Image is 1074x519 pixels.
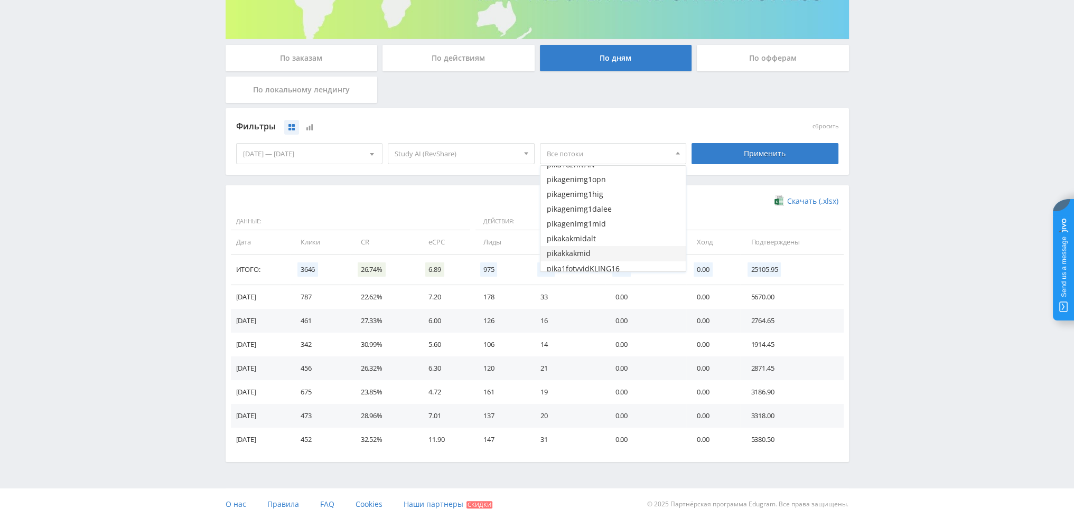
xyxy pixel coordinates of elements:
span: Правила [267,499,299,509]
div: По дням [540,45,692,71]
td: Лиды [473,230,530,254]
button: pikagenimg1dalee [540,202,686,216]
td: 0.00 [686,333,740,356]
td: 2871.45 [740,356,843,380]
td: 27.33% [350,309,418,333]
td: 4.72 [418,380,473,404]
td: 0.00 [686,380,740,404]
td: [DATE] [231,356,290,380]
td: 21 [530,356,604,380]
span: Скачать (.xlsx) [787,197,838,205]
button: pikagenimg1mid [540,216,686,231]
span: 3646 [297,262,318,277]
td: 5670.00 [740,285,843,309]
td: 22.62% [350,285,418,309]
td: Подтверждены [740,230,843,254]
td: eCPC [418,230,473,254]
td: 147 [473,428,530,451]
td: 5380.50 [740,428,843,451]
td: 11.90 [418,428,473,451]
td: 20 [530,404,604,428]
td: 26.32% [350,356,418,380]
span: 26.74% [358,262,386,277]
button: pika1fotvvidKLING16 [540,261,686,276]
td: 106 [473,333,530,356]
td: Дата [231,230,290,254]
td: 161 [473,380,530,404]
span: Данные: [231,213,470,231]
button: pikakakmidalt [540,231,686,246]
button: pikagenimg1hig [540,187,686,202]
span: 25105.95 [748,262,781,277]
td: 5.60 [418,333,473,356]
td: CR [350,230,418,254]
td: 0.00 [686,428,740,451]
td: 126 [473,309,530,333]
td: 0.00 [686,309,740,333]
td: 7.01 [418,404,473,428]
td: [DATE] [231,309,290,333]
td: 0.00 [605,404,687,428]
td: 3318.00 [740,404,843,428]
td: 14 [530,333,604,356]
td: 0.00 [605,309,687,333]
div: По локальному лендингу [226,77,378,103]
td: 6.30 [418,356,473,380]
td: 33 [530,285,604,309]
button: pikagenimg1opn [540,172,686,187]
td: 137 [473,404,530,428]
td: 120 [473,356,530,380]
td: 675 [290,380,350,404]
td: 456 [290,356,350,380]
td: 452 [290,428,350,451]
div: По действиям [382,45,535,71]
td: 0.00 [605,333,687,356]
span: Все потоки [547,144,670,164]
span: О нас [226,499,246,509]
td: 31 [530,428,604,451]
span: 154 [537,262,555,277]
span: 0.00 [694,262,712,277]
div: Фильтры [236,119,687,135]
td: 178 [473,285,530,309]
div: Применить [692,143,838,164]
span: Скидки [466,501,492,508]
td: [DATE] [231,428,290,451]
td: 2764.65 [740,309,843,333]
td: 32.52% [350,428,418,451]
button: сбросить [812,123,838,130]
td: [DATE] [231,333,290,356]
span: Study AI (RevShare) [395,144,518,164]
span: 975 [480,262,498,277]
td: Холд [686,230,740,254]
td: 473 [290,404,350,428]
span: Финансы: [608,213,841,231]
a: Скачать (.xlsx) [774,196,838,206]
span: 6.89 [425,262,444,277]
div: [DATE] — [DATE] [237,144,382,164]
td: 0.00 [686,356,740,380]
td: 16 [530,309,604,333]
span: FAQ [320,499,334,509]
td: 23.85% [350,380,418,404]
div: По офферам [697,45,849,71]
td: Итого: [231,254,290,285]
td: Клики [290,230,350,254]
td: [DATE] [231,404,290,428]
td: Продажи [530,230,604,254]
td: 6.00 [418,309,473,333]
td: 0.00 [686,404,740,428]
td: 0.00 [605,356,687,380]
td: 461 [290,309,350,333]
span: Cookies [356,499,382,509]
td: 28.96% [350,404,418,428]
div: По заказам [226,45,378,71]
td: 787 [290,285,350,309]
td: 342 [290,333,350,356]
td: 0.00 [605,380,687,404]
td: 19 [530,380,604,404]
td: [DATE] [231,380,290,404]
td: 30.99% [350,333,418,356]
span: Наши партнеры [404,499,463,509]
td: 7.20 [418,285,473,309]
